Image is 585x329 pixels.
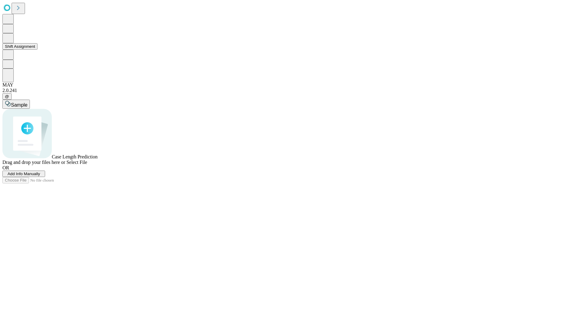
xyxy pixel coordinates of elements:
[2,100,30,109] button: Sample
[2,88,583,93] div: 2.0.241
[2,43,37,50] button: Shift Assignment
[2,93,12,100] button: @
[5,94,9,99] span: @
[52,154,97,159] span: Case Length Prediction
[2,160,65,165] span: Drag and drop your files here or
[2,82,583,88] div: MAY
[66,160,87,165] span: Select File
[11,102,27,108] span: Sample
[2,171,45,177] button: Add Info Manually
[8,172,40,176] span: Add Info Manually
[2,165,9,170] span: OR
